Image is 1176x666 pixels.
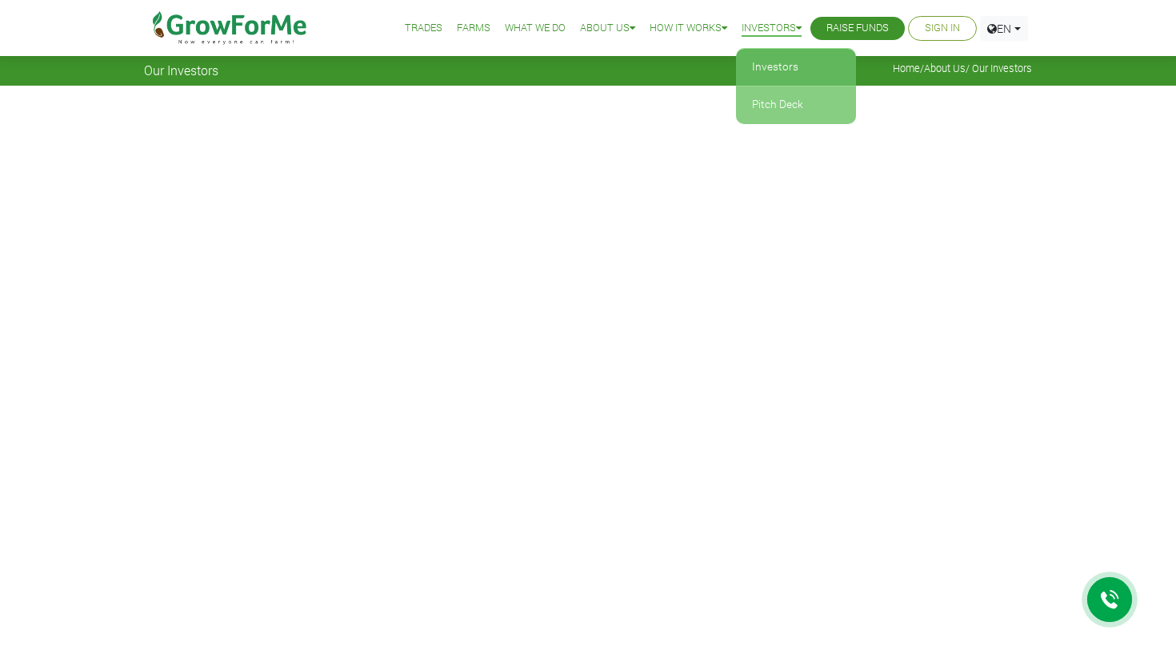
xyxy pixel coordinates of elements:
a: Investors [742,20,802,37]
a: Raise Funds [826,20,889,37]
a: Investors [736,49,856,86]
a: Trades [405,20,442,37]
a: About Us [924,62,966,74]
a: Farms [457,20,490,37]
a: About Us [580,20,635,37]
span: Our Investors [144,62,218,78]
a: Home [893,62,920,74]
a: Pitch Deck [736,86,856,123]
a: What We Do [505,20,566,37]
span: / / Our Investors [893,62,1032,74]
a: Sign In [925,20,960,37]
a: EN [980,16,1028,41]
a: How it Works [650,20,727,37]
